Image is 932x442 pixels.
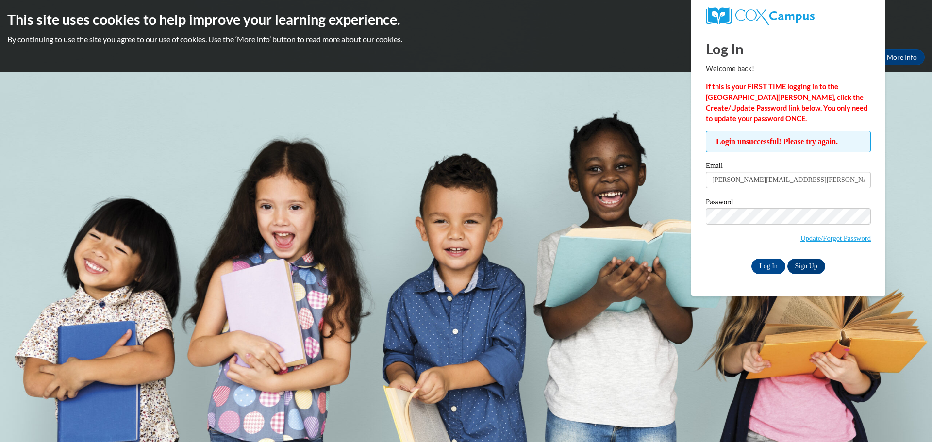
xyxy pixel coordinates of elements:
h1: Log In [706,39,871,59]
img: COX Campus [706,7,815,25]
strong: If this is your FIRST TIME logging in to the [GEOGRAPHIC_DATA][PERSON_NAME], click the Create/Upd... [706,82,867,123]
a: COX Campus [706,7,871,25]
span: Login unsuccessful! Please try again. [706,131,871,152]
p: Welcome back! [706,64,871,74]
label: Password [706,198,871,208]
a: Sign Up [787,259,825,274]
a: Update/Forgot Password [800,234,871,242]
h2: This site uses cookies to help improve your learning experience. [7,10,925,29]
label: Email [706,162,871,172]
input: Log In [751,259,785,274]
a: More Info [879,49,925,65]
p: By continuing to use the site you agree to our use of cookies. Use the ‘More info’ button to read... [7,34,925,45]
